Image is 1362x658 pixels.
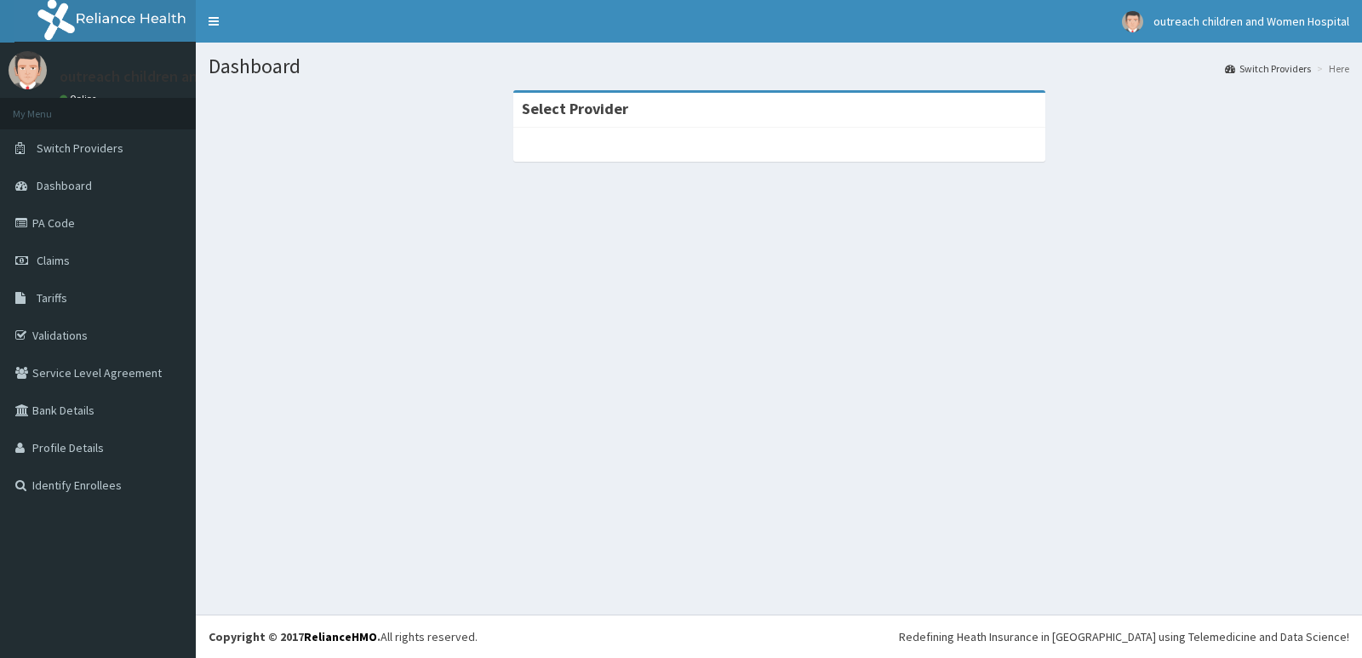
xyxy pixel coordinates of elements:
[37,253,70,268] span: Claims
[1225,61,1311,76] a: Switch Providers
[1153,14,1349,29] span: outreach children and Women Hospital
[9,51,47,89] img: User Image
[60,69,318,84] p: outreach children and Women Hospital
[37,290,67,306] span: Tariffs
[196,615,1362,658] footer: All rights reserved.
[37,140,123,156] span: Switch Providers
[1122,11,1143,32] img: User Image
[37,178,92,193] span: Dashboard
[209,629,381,644] strong: Copyright © 2017 .
[60,93,100,105] a: Online
[899,628,1349,645] div: Redefining Heath Insurance in [GEOGRAPHIC_DATA] using Telemedicine and Data Science!
[1313,61,1349,76] li: Here
[304,629,377,644] a: RelianceHMO
[522,99,628,118] strong: Select Provider
[209,55,1349,77] h1: Dashboard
